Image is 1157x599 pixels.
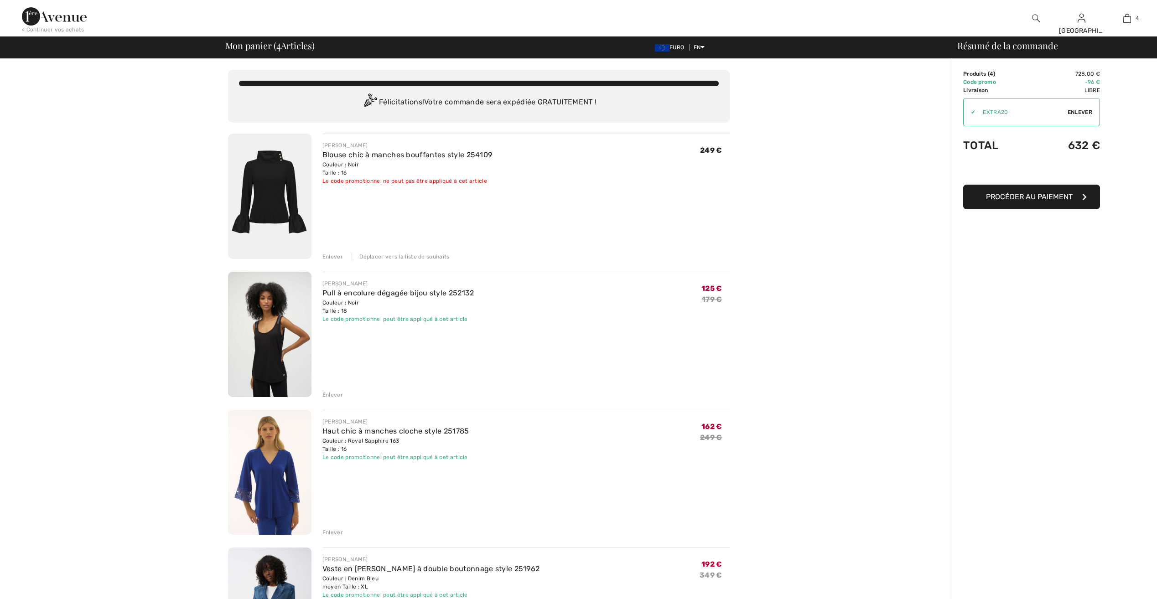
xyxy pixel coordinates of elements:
[322,161,359,176] font: Couleur : Noir Taille : 16
[228,410,311,535] img: Haut chic à manches cloche style 251785
[322,427,469,435] a: Haut chic à manches cloche style 251785
[963,130,1035,161] td: Total
[228,272,311,397] img: Pull à encolure dégagée bijou style 252132
[1035,130,1100,161] td: 632 €
[281,39,315,52] font: Articles)
[701,284,722,293] span: 125 €
[322,453,469,461] div: Le code promotionnel peut être appliqué à cet article
[700,571,722,579] s: 349 €
[322,177,493,185] div: Le code promotionnel ne peut pas être appliqué à cet article
[964,108,975,116] div: ✔
[1035,70,1100,78] td: 728,00 €
[655,44,688,51] span: EURO
[1068,108,1092,116] span: Enlever
[963,71,993,77] font: Produits (
[1078,14,1085,22] a: Sign In
[322,555,540,563] div: [PERSON_NAME]
[986,192,1073,201] span: Procéder au paiement
[1035,78,1100,86] td: -96 €
[963,70,1035,78] td: )
[700,146,722,155] span: 249 €
[322,418,469,426] div: [PERSON_NAME]
[1059,26,1104,36] div: [GEOGRAPHIC_DATA]
[700,433,722,442] s: 249 €
[946,41,1152,50] div: Résumé de la commande
[322,279,474,288] div: [PERSON_NAME]
[701,560,722,568] span: 192 €
[1123,13,1131,24] img: Mon sac
[322,253,343,261] div: Enlever
[963,185,1100,209] button: Procéder au paiement
[225,39,276,52] font: Mon panier (
[379,98,597,106] font: Félicitations! Votre commande sera expédiée GRATUITEMENT !
[990,71,993,77] span: 4
[322,591,540,599] div: Le code promotionnel peut être appliqué à cet article
[322,299,359,314] font: Couleur : Noir Taille : 18
[963,78,1035,86] td: Code promo
[361,93,379,112] img: Congratulation2.svg
[1136,14,1139,22] span: 4
[963,161,1100,181] iframe: PayPal
[322,289,474,297] a: Pull à encolure dégagée bijou style 252132
[322,564,540,573] a: Veste en [PERSON_NAME] à double boutonnage style 251962
[228,134,311,259] img: Blouse chic à manches bouffantes style 254109
[276,39,281,51] span: 4
[322,438,399,452] font: Couleur : Royal Sapphire 163 Taille : 16
[322,575,379,590] font: Couleur : Denim Bleu moyen Taille : XL
[22,7,87,26] img: 1ère Avenue
[322,141,493,150] div: [PERSON_NAME]
[1105,13,1149,24] a: 4
[1035,86,1100,94] td: Libre
[1032,13,1040,24] img: Rechercher sur le site Web
[22,26,84,34] div: < Continuer vos achats
[1078,13,1085,24] img: Mes infos
[322,391,343,399] div: Enlever
[322,315,474,323] div: Le code promotionnel peut être appliqué à cet article
[702,295,722,304] s: 179 €
[322,150,493,159] a: Blouse chic à manches bouffantes style 254109
[322,528,343,537] div: Enlever
[655,44,669,52] img: Euro
[975,98,1068,126] input: Promo code
[694,44,701,51] font: EN
[352,253,449,261] div: Déplacer vers la liste de souhaits
[963,86,1035,94] td: Livraison
[701,422,722,431] span: 162 €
